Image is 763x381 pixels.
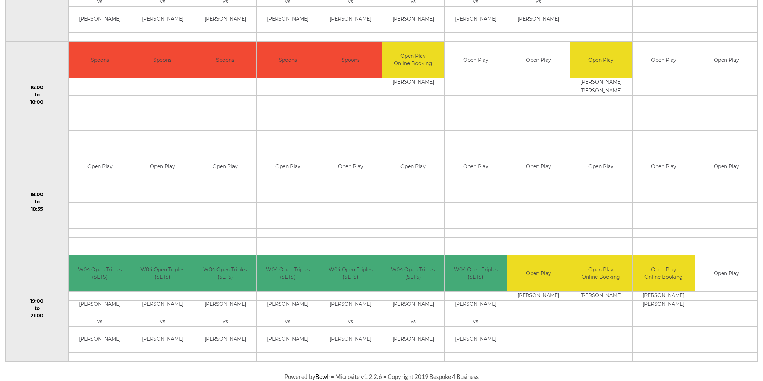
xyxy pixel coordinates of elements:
[131,335,194,344] td: [PERSON_NAME]
[131,301,194,309] td: [PERSON_NAME]
[194,148,257,185] td: Open Play
[131,318,194,327] td: vs
[570,78,632,87] td: [PERSON_NAME]
[131,255,194,292] td: W04 Open Triples (SETS)
[319,335,382,344] td: [PERSON_NAME]
[257,42,319,78] td: Spoons
[445,318,507,327] td: vs
[319,255,382,292] td: W04 Open Triples (SETS)
[69,15,131,24] td: [PERSON_NAME]
[382,78,444,87] td: [PERSON_NAME]
[445,301,507,309] td: [PERSON_NAME]
[570,148,632,185] td: Open Play
[257,15,319,24] td: [PERSON_NAME]
[382,42,444,78] td: Open Play Online Booking
[257,148,319,185] td: Open Play
[6,255,69,362] td: 19:00 to 21:00
[69,255,131,292] td: W04 Open Triples (SETS)
[507,148,570,185] td: Open Play
[319,301,382,309] td: [PERSON_NAME]
[131,148,194,185] td: Open Play
[570,87,632,96] td: [PERSON_NAME]
[194,301,257,309] td: [PERSON_NAME]
[315,373,331,380] a: Bowlr
[69,148,131,185] td: Open Play
[319,318,382,327] td: vs
[131,15,194,24] td: [PERSON_NAME]
[445,148,507,185] td: Open Play
[445,335,507,344] td: [PERSON_NAME]
[194,318,257,327] td: vs
[570,255,632,292] td: Open Play Online Booking
[382,255,444,292] td: W04 Open Triples (SETS)
[445,15,507,24] td: [PERSON_NAME]
[194,15,257,24] td: [PERSON_NAME]
[695,255,757,292] td: Open Play
[257,335,319,344] td: [PERSON_NAME]
[319,15,382,24] td: [PERSON_NAME]
[633,42,695,78] td: Open Play
[633,255,695,292] td: Open Play Online Booking
[445,255,507,292] td: W04 Open Triples (SETS)
[194,335,257,344] td: [PERSON_NAME]
[6,148,69,255] td: 18:00 to 18:55
[695,148,757,185] td: Open Play
[507,292,570,301] td: [PERSON_NAME]
[382,15,444,24] td: [PERSON_NAME]
[633,301,695,309] td: [PERSON_NAME]
[633,148,695,185] td: Open Play
[633,292,695,301] td: [PERSON_NAME]
[570,42,632,78] td: Open Play
[69,42,131,78] td: Spoons
[194,255,257,292] td: W04 Open Triples (SETS)
[570,292,632,301] td: [PERSON_NAME]
[507,42,570,78] td: Open Play
[69,335,131,344] td: [PERSON_NAME]
[382,301,444,309] td: [PERSON_NAME]
[695,42,757,78] td: Open Play
[382,318,444,327] td: vs
[257,301,319,309] td: [PERSON_NAME]
[257,318,319,327] td: vs
[6,41,69,148] td: 16:00 to 18:00
[445,42,507,78] td: Open Play
[382,148,444,185] td: Open Play
[382,335,444,344] td: [PERSON_NAME]
[257,255,319,292] td: W04 Open Triples (SETS)
[507,255,570,292] td: Open Play
[319,148,382,185] td: Open Play
[131,42,194,78] td: Spoons
[319,42,382,78] td: Spoons
[507,15,570,24] td: [PERSON_NAME]
[69,318,131,327] td: vs
[284,373,479,380] span: Powered by • Microsite v1.2.2.6 • Copyright 2019 Bespoke 4 Business
[69,301,131,309] td: [PERSON_NAME]
[194,42,257,78] td: Spoons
